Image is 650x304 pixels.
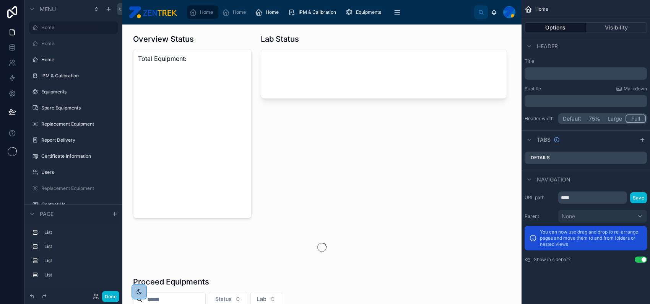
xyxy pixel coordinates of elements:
label: Subtitle [525,86,541,92]
label: Contact Us [41,201,116,208]
span: IPM & Calibration [299,9,336,15]
label: Header width [525,116,555,122]
span: Equipments [356,9,381,15]
label: Parent [525,213,555,219]
label: Home [41,41,116,47]
span: Header [537,42,558,50]
button: Done [102,291,119,302]
button: Save [630,192,647,203]
p: You can now use drag and drop to re-arrange pages and move them to and from folders or nested views [540,229,642,247]
label: Home [41,57,116,63]
span: Home [233,9,246,15]
button: Options [525,22,586,33]
span: Home [200,9,213,15]
label: Certificate Information [41,153,116,159]
div: scrollable content [183,4,474,21]
button: Default [559,114,585,123]
label: List [44,272,115,278]
label: Home [41,25,113,31]
span: Page [40,210,54,218]
label: Replacement Equipment [41,121,116,127]
label: URL path [525,194,555,201]
span: Navigation [537,176,570,183]
label: List [44,258,115,264]
label: Equipments [41,89,116,95]
span: Home [535,6,548,12]
label: Users [41,169,116,175]
div: scrollable content [525,95,647,107]
div: scrollable content [24,223,122,289]
span: Tabs [537,136,551,144]
label: Details [531,155,550,161]
span: Markdown [624,86,647,92]
button: Large [604,114,626,123]
button: Full [626,114,646,123]
a: Home [187,5,218,19]
a: Markdown [616,86,647,92]
a: IPM & Calibration [286,5,341,19]
label: List [44,229,115,235]
span: Menu [40,5,56,13]
a: Home [220,5,251,19]
label: IPM & Calibration [41,73,116,79]
div: scrollable content [525,67,647,80]
img: App logo [128,6,177,18]
label: Spare Equipments [41,105,116,111]
label: Title [525,58,647,64]
button: Visibility [586,22,647,33]
label: List [44,244,115,250]
button: None [558,210,647,223]
label: Show in sidebar? [534,257,570,263]
span: None [562,212,575,220]
span: Home [266,9,279,15]
a: Equipments [343,5,387,19]
button: 75% [585,114,604,123]
label: Replacement Equipment [41,185,116,191]
a: Home [253,5,284,19]
label: Report Delivery [41,137,116,143]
